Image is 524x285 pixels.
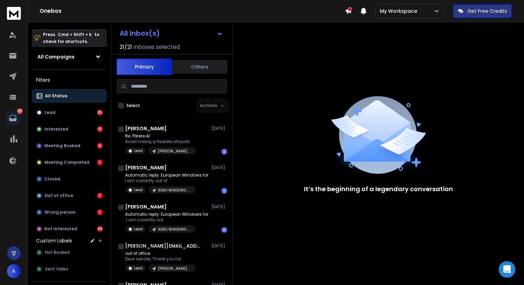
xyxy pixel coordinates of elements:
[172,59,227,74] button: Others
[134,266,143,271] p: Lead
[468,8,507,15] p: Get Free Credits
[57,30,93,38] span: Cmd + Shift + k
[211,126,227,131] p: [DATE]
[125,217,208,223] p: I am currently out
[44,193,73,198] p: Out of office
[32,75,107,85] h3: Filters
[158,149,191,154] p: [PERSON_NAME] [DEMOGRAPHIC_DATA] CEOs (12311)
[40,7,345,15] h1: Onebox
[125,178,208,184] p: I am currently out of
[44,143,80,149] p: Meeting Booked
[125,125,167,132] h1: [PERSON_NAME]
[32,139,107,153] button: Meeting Booked6
[32,262,107,276] button: Sent Video
[125,133,195,139] p: Re: Părere AI
[134,187,143,193] p: Lead
[120,30,160,37] h1: All Inbox(s)
[44,126,68,132] p: Interested
[36,237,72,244] h3: Custom Labels
[43,31,99,45] p: Press to check for shortcuts.
[125,242,201,249] h1: [PERSON_NAME][EMAIL_ADDRESS][PERSON_NAME][DOMAIN_NAME]
[125,203,167,210] h1: [PERSON_NAME]
[32,89,107,103] button: All Status
[97,193,103,198] div: 1
[133,43,180,51] h3: Inboxes selected
[499,261,515,278] div: Open Intercom Messenger
[125,139,195,144] p: Acest mesaj și fișierele atașate
[97,126,103,132] div: 15
[221,227,227,233] div: 1
[120,43,132,51] span: 21 / 21
[37,53,75,60] h1: All Campaigns
[134,148,143,153] p: Lead
[7,264,21,278] button: A
[158,227,191,232] p: ROKO WINDOWS - Cold Partnerships - [DATE]
[44,226,77,232] p: Not Interested
[97,160,103,165] div: 1
[44,110,55,115] p: Lead
[134,226,143,232] p: Lead
[32,172,107,186] button: Closed
[32,246,107,259] button: Not Booked
[116,59,172,75] button: Primary
[125,251,195,256] p: out of office
[125,172,208,178] p: Automatic reply: European Windows for
[221,149,227,154] div: 1
[125,212,208,217] p: Automatic reply: European Windows for
[97,110,103,115] div: 35
[32,155,107,169] button: Meeting Completed1
[6,111,20,125] a: 105
[114,26,228,40] button: All Inbox(s)
[97,143,103,149] div: 6
[158,188,191,193] p: ROKO WINDOWS - Cold Partnerships - [DATE]
[125,256,195,262] p: Dear sender, Thank you for
[304,184,453,194] p: It’s the beginning of a legendary conversation
[211,204,227,210] p: [DATE]
[221,188,227,194] div: 1
[45,250,70,255] span: Not Booked
[44,160,89,165] p: Meeting Completed
[211,165,227,170] p: [DATE]
[32,122,107,136] button: Interested15
[32,189,107,203] button: Out of office1
[32,222,107,236] button: Not Interested46
[453,4,512,18] button: Get Free Credits
[17,108,23,114] p: 105
[97,210,103,215] div: 1
[380,8,420,15] p: My Workspace
[45,266,68,272] span: Sent Video
[158,266,191,271] p: [PERSON_NAME] [DEMOGRAPHIC_DATA] CEOs (12311)
[125,164,167,171] h1: [PERSON_NAME]
[44,210,76,215] p: Wrong person
[126,103,140,108] label: Select
[32,205,107,219] button: Wrong person1
[32,50,107,64] button: All Campaigns
[211,243,227,249] p: [DATE]
[7,7,21,20] img: logo
[44,176,60,182] p: Closed
[97,226,103,232] div: 46
[45,93,67,99] p: All Status
[32,106,107,119] button: Lead35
